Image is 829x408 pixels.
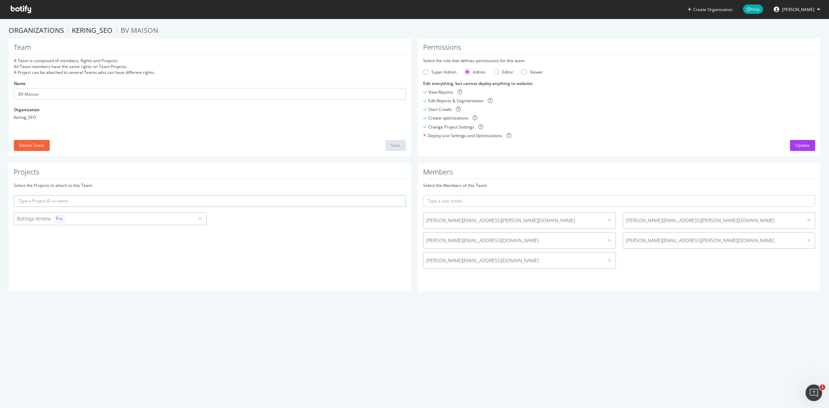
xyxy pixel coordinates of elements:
[428,115,468,121] div: Create optimizations
[72,26,113,35] a: Kering_SEO
[502,69,513,75] div: Editor
[687,6,733,13] button: Create Organization
[465,69,485,75] div: Admin
[14,58,406,75] div: A Team is composed of members, Rights and Projects. All Team members have the same rights on Team...
[795,142,810,148] div: Update
[530,69,543,75] div: Viewer
[423,69,456,75] div: Super Admin
[14,114,406,120] div: Kering_SEO
[14,140,50,151] button: Delete Team
[522,69,543,75] div: Viewer
[17,214,191,224] div: Bottega Veneta
[428,89,453,95] div: View Reports
[806,385,822,401] iframe: Intercom live chat
[626,217,800,224] span: [PERSON_NAME][EMAIL_ADDRESS][PERSON_NAME][DOMAIN_NAME]
[14,88,406,100] input: Name
[820,385,825,390] span: 1
[782,7,814,12] span: Sandra Lukijanec
[768,4,826,15] button: [PERSON_NAME]
[14,182,406,188] div: Select the Projects to attach to this Team
[423,58,815,64] div: Select the role that defines permissions for this team
[743,4,763,14] span: Help
[121,26,158,35] span: BV Maison
[391,142,400,148] div: Save
[14,107,40,113] label: Organization
[9,26,64,35] a: Organizations
[56,217,63,221] span: Pro
[426,217,601,224] span: [PERSON_NAME][EMAIL_ADDRESS][PERSON_NAME][DOMAIN_NAME]
[14,195,406,207] input: Type a Project ID or name
[53,214,65,224] div: brand label
[423,168,815,179] h1: Members
[428,133,502,139] div: Deploy Live Settings and Optimizations
[626,237,800,244] span: [PERSON_NAME][EMAIL_ADDRESS][PERSON_NAME][DOMAIN_NAME]
[14,44,406,54] h1: Team
[423,80,815,86] div: Edit everything, but cannot deploy anything to website :
[14,80,26,86] label: Name
[423,195,815,207] input: Type a user email
[423,44,815,54] h1: Permissions
[428,124,474,130] div: Change Project Settings
[494,69,513,75] div: Editor
[428,106,452,112] div: Start Crawls
[426,237,601,244] span: [PERSON_NAME][EMAIL_ADDRESS][DOMAIN_NAME]
[14,168,406,179] h1: Projects
[473,69,485,75] div: Admin
[790,140,815,151] button: Update
[431,69,456,75] div: Super Admin
[9,26,820,36] ol: breadcrumbs
[19,142,44,148] div: Delete Team
[385,140,406,151] button: Save
[428,98,484,104] div: Edit Reports & Segmentation
[426,257,601,264] span: [PERSON_NAME][EMAIL_ADDRESS][DOMAIN_NAME]
[423,182,815,188] div: Select the Members of this Team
